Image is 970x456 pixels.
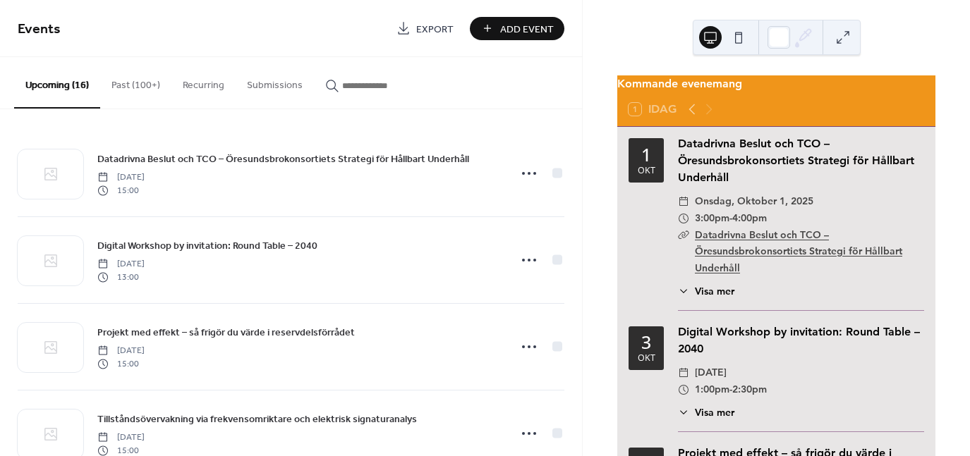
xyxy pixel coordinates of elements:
[678,364,689,381] div: ​
[100,57,171,107] button: Past (100+)
[97,271,145,283] span: 13:00
[678,284,689,299] div: ​
[695,228,902,275] a: Datadrivna Beslut och TCO – Öresundsbrokonsortiets Strategi för Hållbart Underhåll
[97,326,355,340] span: Projekt med effekt – så frigör du värde i reservdelsförrådet
[695,405,734,420] span: Visa mer
[236,57,314,107] button: Submissions
[641,146,651,164] div: 1
[14,57,100,109] button: Upcoming (16)
[678,323,924,357] div: Digital Workshop by invitation: Round Table – 2040
[678,193,689,210] div: ​
[678,381,689,398] div: ​
[678,210,689,227] div: ​
[638,166,655,175] div: okt
[97,345,145,357] span: [DATE]
[695,364,727,381] span: [DATE]
[97,171,145,184] span: [DATE]
[470,17,564,40] button: Add Event
[695,210,729,227] span: 3:00pm
[97,431,145,444] span: [DATE]
[386,17,464,40] a: Export
[97,258,145,271] span: [DATE]
[97,324,355,340] a: Projekt med effekt – så frigör du värde i reservdelsförrådet
[641,333,651,351] div: 3
[678,227,689,244] div: ​
[695,193,813,210] span: onsdag, oktober 1, 2025
[617,75,935,92] div: Kommande evenemang
[729,381,732,398] span: -
[97,357,145,370] span: 15:00
[695,284,734,299] span: Visa mer
[678,137,914,184] a: Datadrivna Beslut och TCO – Öresundsbrokonsortiets Strategi för Hållbart Underhåll
[638,354,655,363] div: okt
[97,239,317,254] span: Digital Workshop by invitation: Round Table – 2040
[732,210,767,227] span: 4:00pm
[18,16,61,43] span: Events
[97,151,469,167] a: Datadrivna Beslut och TCO – Öresundsbrokonsortiets Strategi för Hållbart Underhåll
[729,210,732,227] span: -
[678,284,734,299] button: ​Visa mer
[97,238,317,254] a: Digital Workshop by invitation: Round Table – 2040
[732,381,767,398] span: 2:30pm
[97,184,145,197] span: 15:00
[695,381,729,398] span: 1:00pm
[97,152,469,167] span: Datadrivna Beslut och TCO – Öresundsbrokonsortiets Strategi för Hållbart Underhåll
[678,405,734,420] button: ​Visa mer
[678,405,689,420] div: ​
[97,411,417,427] a: Tillståndsövervakning via frekvensomriktare och elektrisk signaturanalys
[171,57,236,107] button: Recurring
[416,22,454,37] span: Export
[500,22,554,37] span: Add Event
[97,412,417,427] span: Tillståndsövervakning via frekvensomriktare och elektrisk signaturanalys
